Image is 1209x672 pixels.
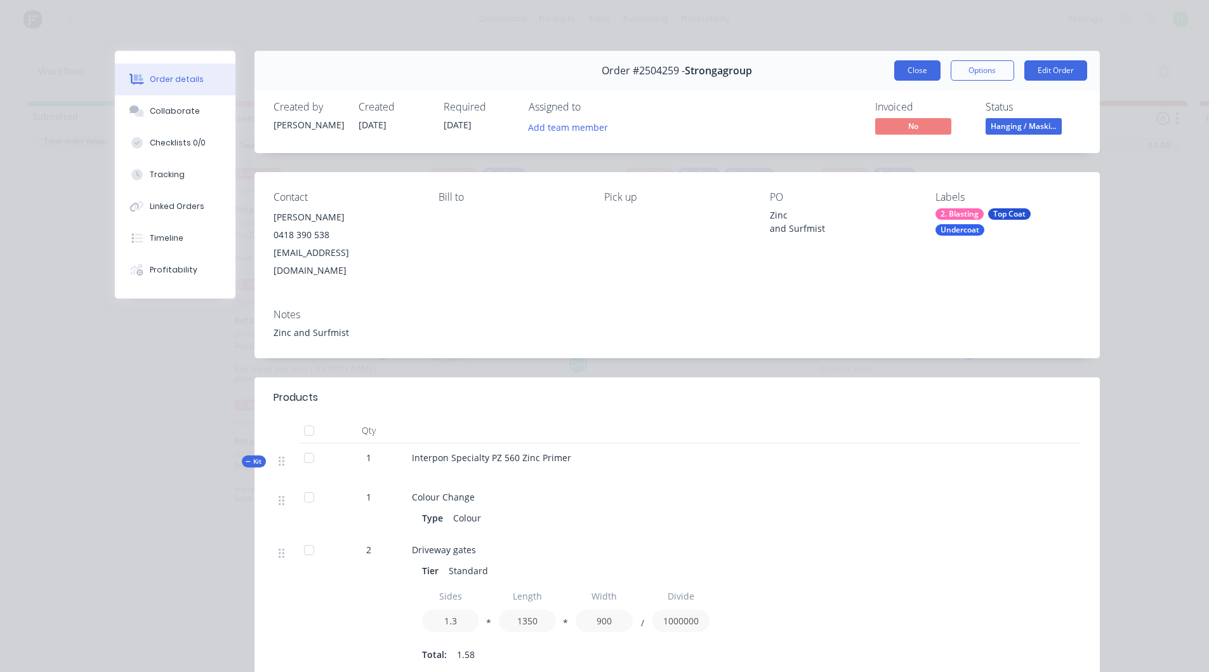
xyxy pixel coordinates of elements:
div: Assigned to [529,101,656,113]
div: [PERSON_NAME] [274,208,419,226]
div: Status [986,101,1081,113]
button: / [636,621,649,630]
div: Undercoat [935,224,984,236]
div: Collaborate [150,105,200,117]
div: Type [422,509,448,527]
div: [EMAIL_ADDRESS][DOMAIN_NAME] [274,244,419,279]
button: Kit [242,455,266,467]
span: 1 [366,490,371,504]
button: Options [951,60,1014,81]
div: Zinc and Surfmist [274,326,1081,339]
div: Bill to [439,191,584,203]
button: Close [894,60,941,81]
div: [PERSON_NAME]0418 390 538[EMAIL_ADDRESS][DOMAIN_NAME] [274,208,419,279]
button: Timeline [115,222,235,254]
div: Labels [935,191,1081,203]
span: Strongagroup [685,65,752,77]
button: Profitability [115,254,235,286]
span: Interpon Specialty PZ 560 Zinc Primer [412,452,571,464]
button: Order details [115,64,235,95]
div: Linked Orders [150,201,204,212]
button: Add team member [529,118,615,135]
span: Hanging / Maski... [986,118,1062,134]
input: Value [576,610,633,632]
span: No [875,118,951,134]
div: Tier [422,561,444,580]
span: Kit [246,457,262,466]
button: Hanging / Maski... [986,118,1062,137]
div: Timeline [150,232,183,244]
span: [DATE] [359,119,386,131]
div: 0418 390 538 [274,226,419,244]
div: Created by [274,101,343,113]
span: Total: [422,648,447,661]
input: Value [499,610,556,632]
div: Tracking [150,169,185,180]
div: Invoiced [875,101,970,113]
div: Checklists 0/0 [150,137,206,149]
div: Zinc and Surfmist [770,208,915,235]
span: Driveway gates [412,544,476,556]
input: Value [652,610,710,632]
button: Checklists 0/0 [115,127,235,159]
button: Add team member [521,118,614,135]
input: Value [422,610,479,632]
div: Created [359,101,428,113]
div: [PERSON_NAME] [274,118,343,131]
span: 1.58 [457,648,475,661]
div: Required [444,101,513,113]
div: PO [770,191,915,203]
span: [DATE] [444,119,472,131]
span: 1 [366,451,371,464]
div: Order details [150,74,204,85]
input: Label [652,585,710,607]
span: 2 [366,543,371,556]
div: Products [274,390,318,405]
div: Top Coat [988,208,1031,220]
button: Collaborate [115,95,235,127]
div: 2. Blasting [935,208,984,220]
div: Pick up [604,191,750,203]
input: Label [499,585,556,607]
div: Notes [274,309,1081,321]
button: Tracking [115,159,235,191]
div: Colour [448,509,486,527]
button: Linked Orders [115,191,235,222]
div: Standard [444,561,493,580]
div: Profitability [150,264,197,276]
input: Label [576,585,633,607]
div: Contact [274,191,419,203]
input: Label [422,585,479,607]
button: Edit Order [1024,60,1087,81]
div: Qty [331,418,407,443]
span: Order #2504259 - [602,65,685,77]
span: Colour Change [412,491,475,503]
